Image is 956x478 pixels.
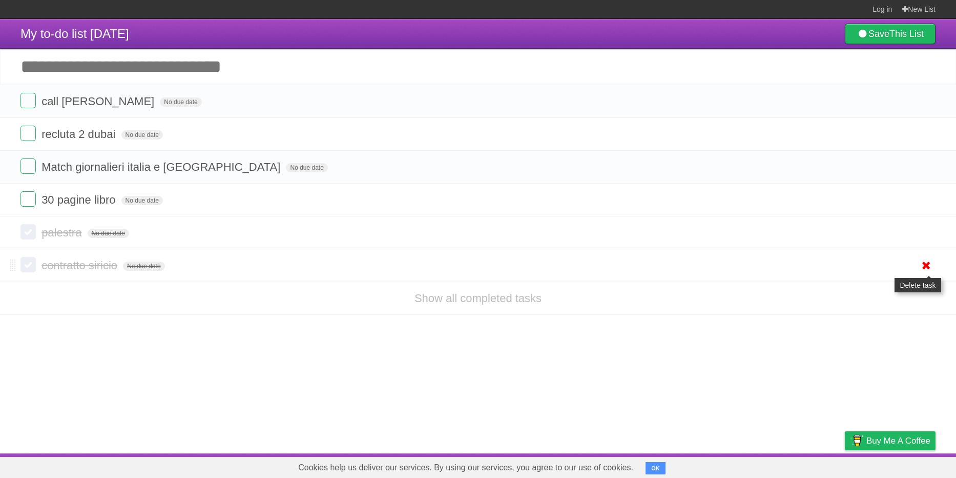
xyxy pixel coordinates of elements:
a: Suggest a feature [871,456,936,475]
span: contratto siricio [41,259,120,272]
a: Developers [742,456,784,475]
a: About [709,456,730,475]
span: call [PERSON_NAME] [41,95,157,108]
span: recluta 2 dubai [41,128,118,141]
a: SaveThis List [845,24,936,44]
span: No due date [121,130,163,140]
span: No due date [286,163,327,172]
span: My to-do list [DATE] [20,27,129,41]
label: Done [20,224,36,240]
span: Match giornalieri italia e [GEOGRAPHIC_DATA] [41,161,283,173]
span: palestra [41,226,84,239]
span: No due date [88,229,129,238]
a: Terms [797,456,819,475]
span: Cookies help us deliver our services. By using our services, you agree to our use of cookies. [288,457,643,478]
a: Buy me a coffee [845,431,936,450]
span: Buy me a coffee [866,432,930,450]
img: Buy me a coffee [850,432,864,449]
span: No due date [123,262,164,271]
label: Done [20,191,36,207]
a: Privacy [832,456,858,475]
label: Done [20,126,36,141]
button: OK [646,462,666,474]
span: No due date [160,97,201,107]
span: 30 pagine libro [41,193,118,206]
b: This List [889,29,924,39]
label: Done [20,257,36,272]
label: Done [20,93,36,108]
a: Show all completed tasks [414,292,542,305]
label: Done [20,158,36,174]
span: No due date [121,196,163,205]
